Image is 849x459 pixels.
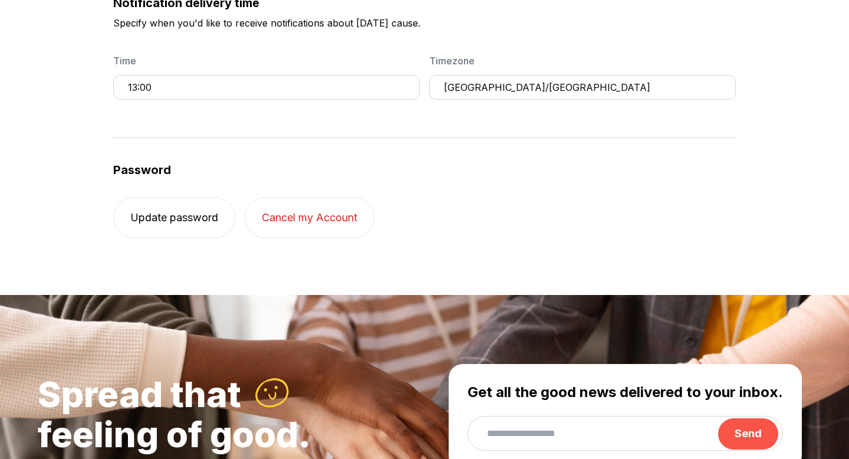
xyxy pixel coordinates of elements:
button: 13:00 [113,75,420,100]
button: [GEOGRAPHIC_DATA]/[GEOGRAPHIC_DATA] [429,75,736,100]
h3: Get all the good news delivered to your inbox. [468,383,783,402]
img: :) [253,374,292,412]
button: Update password [113,197,235,238]
span: Send [735,427,762,440]
label: Time [113,54,420,68]
h3: Password [113,162,736,178]
h2: Spread that feeling of good. [38,376,437,451]
p: Specify when you'd like to receive notifications about [DATE] cause. [113,16,736,54]
button: Cancel my Account [245,197,374,238]
button: Send [718,418,778,450]
label: Timezone [429,54,736,68]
